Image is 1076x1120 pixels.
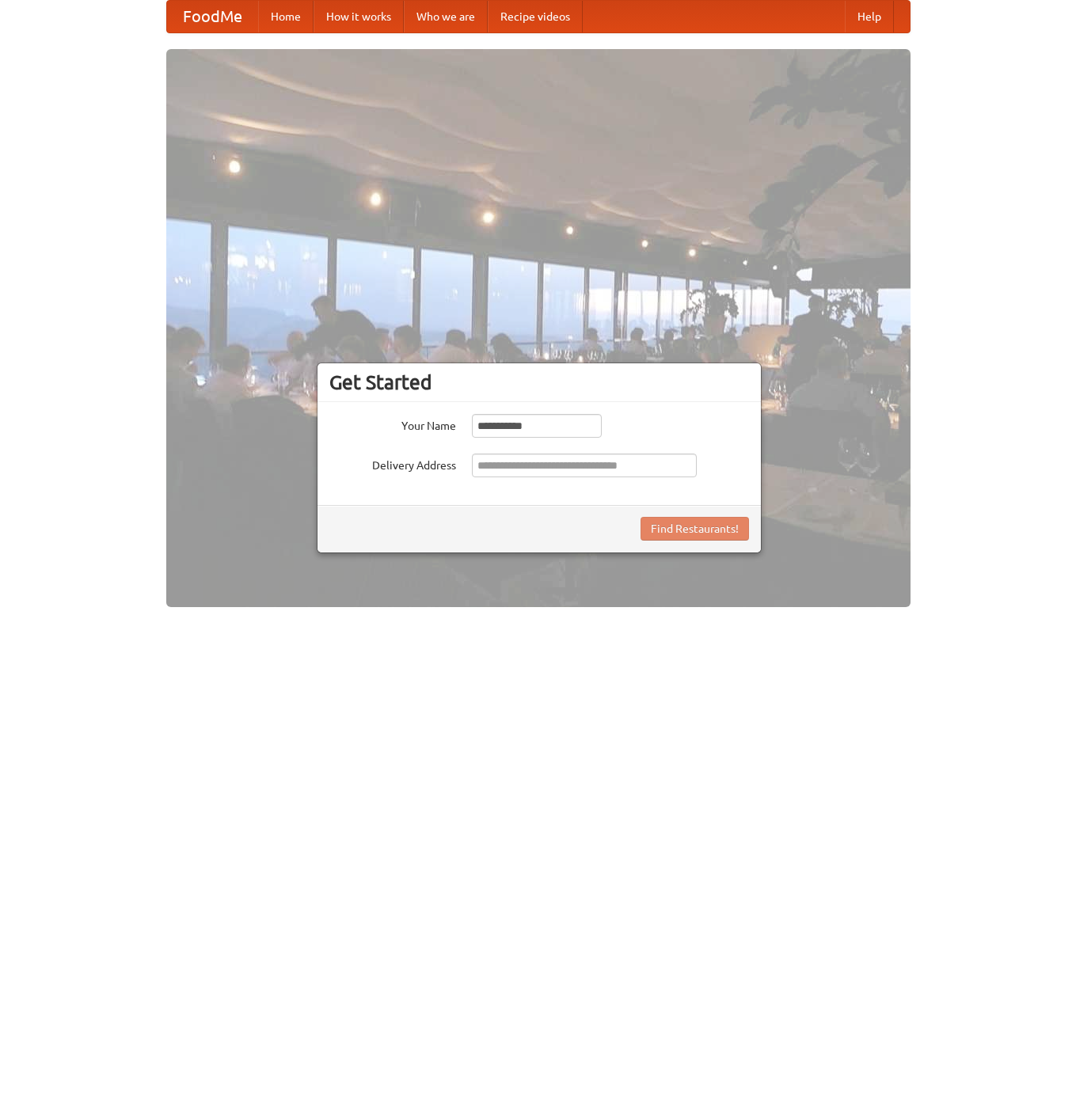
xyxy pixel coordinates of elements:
[329,454,456,473] label: Delivery Address
[845,1,894,32] a: Help
[488,1,583,32] a: Recipe videos
[329,414,456,434] label: Your Name
[641,517,749,541] button: Find Restaurants!
[314,1,404,32] a: How it works
[329,370,749,394] h3: Get Started
[167,1,258,32] a: FoodMe
[258,1,314,32] a: Home
[404,1,488,32] a: Who we are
